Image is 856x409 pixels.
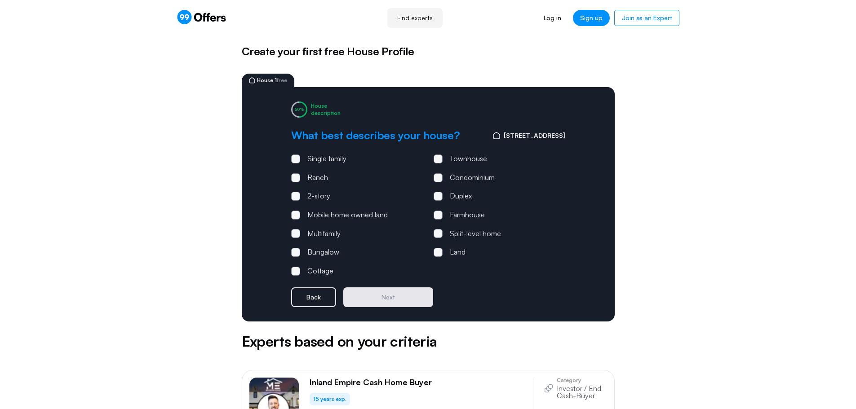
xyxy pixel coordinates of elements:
[242,330,615,352] h5: Experts based on your criteria
[450,228,501,240] div: Split-level home
[504,131,565,141] span: [STREET_ADDRESS]
[557,385,607,399] p: Investor / End-Cash-Buyer
[291,128,460,142] h2: What best describes your house?
[307,228,341,240] div: Multifamily
[450,246,466,258] div: Land
[307,265,333,277] div: Cottage
[537,10,568,26] a: Log in
[307,190,330,202] div: 2-story
[291,287,336,307] button: Back
[343,287,433,307] button: Next
[310,378,432,387] p: Inland Empire Cash Home Buyer
[311,102,341,116] div: House description
[557,378,607,383] p: Category
[277,77,287,84] span: free
[307,246,339,258] div: Bungalow
[307,172,328,184] div: Ranch
[307,209,388,221] div: Mobile home owned land
[450,153,487,165] div: Townhouse
[242,43,615,59] h5: Create your first free House Profile
[573,10,610,26] a: Sign up
[257,78,287,83] span: House 1
[614,10,679,26] a: Join as an Expert
[450,190,472,202] div: Duplex
[450,209,485,221] div: Farmhouse
[307,153,346,165] div: Single family
[310,393,350,405] div: 15 years exp.
[450,172,495,184] div: Condominium
[387,8,443,28] a: Find experts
